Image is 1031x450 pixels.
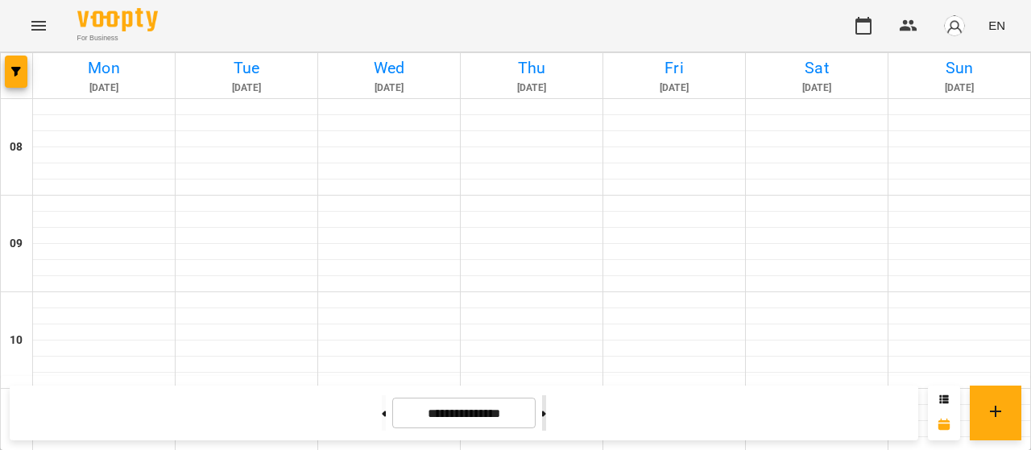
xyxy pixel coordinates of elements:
h6: Mon [35,56,172,81]
span: EN [988,17,1005,34]
button: EN [982,10,1012,40]
h6: [DATE] [891,81,1028,96]
h6: Fri [606,56,743,81]
h6: [DATE] [748,81,885,96]
h6: [DATE] [178,81,315,96]
h6: Thu [463,56,600,81]
h6: Sun [891,56,1028,81]
h6: Tue [178,56,315,81]
h6: 08 [10,138,23,156]
h6: [DATE] [463,81,600,96]
img: avatar_s.png [943,14,966,37]
h6: 10 [10,332,23,349]
img: Voopty Logo [77,8,158,31]
span: For Business [77,33,158,43]
h6: Sat [748,56,885,81]
h6: 09 [10,235,23,253]
h6: [DATE] [321,81,458,96]
h6: [DATE] [35,81,172,96]
button: Menu [19,6,58,45]
h6: Wed [321,56,458,81]
h6: [DATE] [606,81,743,96]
